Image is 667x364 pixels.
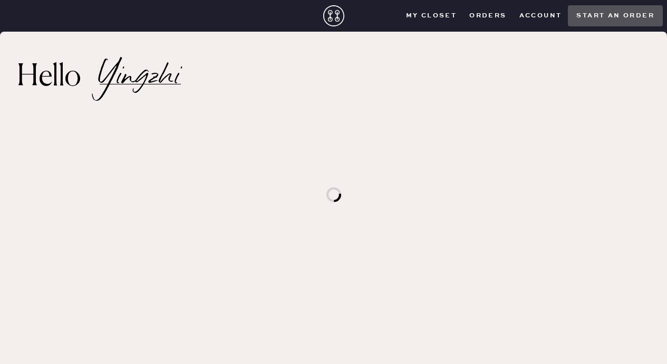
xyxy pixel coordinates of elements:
[463,8,513,24] button: Orders
[513,8,568,24] button: Account
[568,5,663,26] button: Start an order
[400,8,463,24] button: My Closet
[100,71,181,84] h2: Yingzhi
[17,65,100,90] h2: Hello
